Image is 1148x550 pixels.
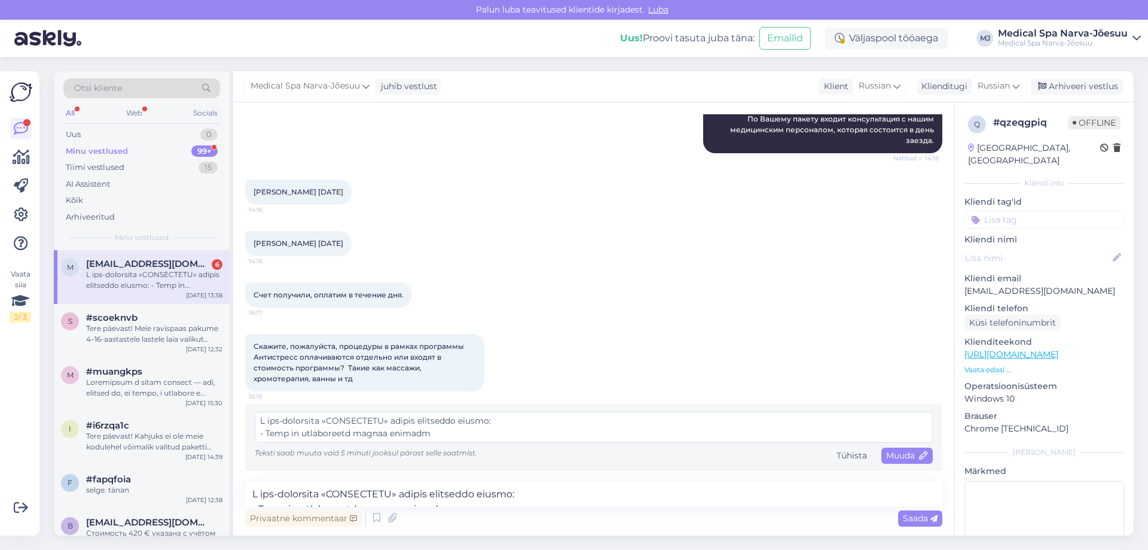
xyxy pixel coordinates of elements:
[186,496,222,505] div: [DATE] 12:38
[964,349,1058,360] a: [URL][DOMAIN_NAME]
[964,272,1124,285] p: Kliendi email
[964,410,1124,423] p: Brauser
[249,205,294,214] span: 14:16
[86,517,210,528] span: brigitta5@list.ru
[124,105,145,121] div: Web
[86,485,222,496] div: selge. tänan
[255,448,477,457] span: Teksti saab muuta vaid 5 minuti jooksul pärast selle saatmist.
[859,80,891,93] span: Russian
[251,80,360,93] span: Medical Spa Narva-Jõesuu
[964,336,1124,348] p: Klienditeekond
[255,412,933,443] textarea: L ips-dolorsita «CONSECTETU» adipis elitseddo eiusmo: - Temp in utlaboreetd magnaa enimadm - Veni...
[66,162,124,174] div: Tiimi vestlused
[115,232,169,243] span: Minu vestlused
[66,211,115,223] div: Arhiveeritud
[964,423,1124,435] p: Chrome [TECHNICAL_ID]
[86,528,222,549] div: Стоимость 420 € указана с учётом карты клиента. Так как у Вас её нет, карта будет добавлена к бро...
[212,259,222,270] div: 6
[1031,78,1123,95] div: Arhiveeri vestlus
[254,290,404,299] span: Счет получили, оплатим в течение дня.
[186,291,222,300] div: [DATE] 13:38
[86,474,131,485] span: #fapqfoia
[1068,116,1120,129] span: Offline
[67,370,74,379] span: m
[964,285,1124,297] p: [EMAIL_ADDRESS][DOMAIN_NAME]
[69,424,71,433] span: i
[186,345,222,354] div: [DATE] 12:32
[978,80,1010,93] span: Russian
[968,142,1100,167] div: [GEOGRAPHIC_DATA], [GEOGRAPHIC_DATA]
[254,239,343,248] span: [PERSON_NAME] [DATE]
[66,129,81,141] div: Uus
[249,308,294,317] span: 16:17
[964,196,1124,208] p: Kliendi tag'id
[998,38,1128,48] div: Medical Spa Narva-Jõesuu
[86,259,210,269] span: mariia.timofeeva.13@gmail.com
[191,145,218,157] div: 99+
[254,187,343,196] span: [PERSON_NAME] [DATE]
[66,178,110,190] div: AI Assistent
[964,364,1124,375] p: Vaata edasi ...
[68,317,72,326] span: s
[832,448,872,464] div: Tühista
[917,80,967,93] div: Klienditugi
[86,431,222,452] div: Tere päevast! Kahjuks ei ole meie kodulehel võimalik valitud paketti broneerida, kuid aitame hea ...
[86,323,222,345] div: Tere päevast! Meie ravispaas pakume 4–16-aastastele lastele laia valikut tervistavaid protseduure...
[74,82,122,95] span: Otsi kliente
[249,392,294,401] span: 16:18
[66,195,83,206] div: Kõik
[199,162,218,174] div: 15
[191,105,220,121] div: Socials
[819,80,848,93] div: Klient
[376,80,437,93] div: juhib vestlust
[965,251,1110,265] input: Lisa nimi
[974,120,980,129] span: q
[964,233,1124,246] p: Kliendi nimi
[964,393,1124,405] p: Windows 10
[620,31,755,45] div: Proovi tasuta juba täna:
[976,30,993,47] div: MJ
[86,377,222,399] div: Loremipsum d sitam consect — adi, elitsed do, ei tempo, i utlabore e doloremag ali enim admin ven...
[964,465,1124,478] p: Märkmed
[886,450,928,461] span: Muuda
[759,27,811,50] button: Emailid
[86,312,138,323] span: #scoeknvb
[10,81,32,104] img: Askly Logo
[964,380,1124,393] p: Operatsioonisüsteem
[185,452,222,461] div: [DATE] 14:39
[67,263,74,272] span: m
[10,312,31,323] div: 2 / 3
[10,269,31,323] div: Vaata siia
[893,154,939,163] span: Nähtud ✓ 14:15
[185,399,222,408] div: [DATE] 15:30
[964,302,1124,315] p: Kliendi telefon
[964,178,1124,189] div: Kliendi info
[620,32,643,44] b: Uus!
[68,478,72,487] span: f
[254,342,466,383] span: Скажите, пожалуйста, процедуры в рамках программы Антистресс оплачиваются отдельно или входят в с...
[993,116,1068,130] div: # qzeqgpiq
[645,4,672,15] span: Luba
[964,315,1061,331] div: Küsi telefoninumbrit
[964,447,1124,458] div: [PERSON_NAME]
[200,129,218,141] div: 0
[249,257,294,266] span: 14:16
[63,105,77,121] div: All
[998,29,1128,38] div: Medical Spa Narva-Jõesuu
[68,521,73,530] span: b
[245,511,362,527] div: Privaatne kommentaar
[86,366,142,377] span: #muangkps
[66,145,128,157] div: Minu vestlused
[86,420,129,431] span: #i6rzqa1c
[964,211,1124,229] input: Lisa tag
[86,269,222,291] div: L ips-dolorsita «CONSECTETU» adipis elitseddo eiusmo: - Temp in utlaboreetd magnaa enimadm - Veni...
[825,28,948,49] div: Väljaspool tööaega
[998,29,1141,48] a: Medical Spa Narva-JõesuuMedical Spa Narva-Jõesuu
[903,513,938,524] span: Saada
